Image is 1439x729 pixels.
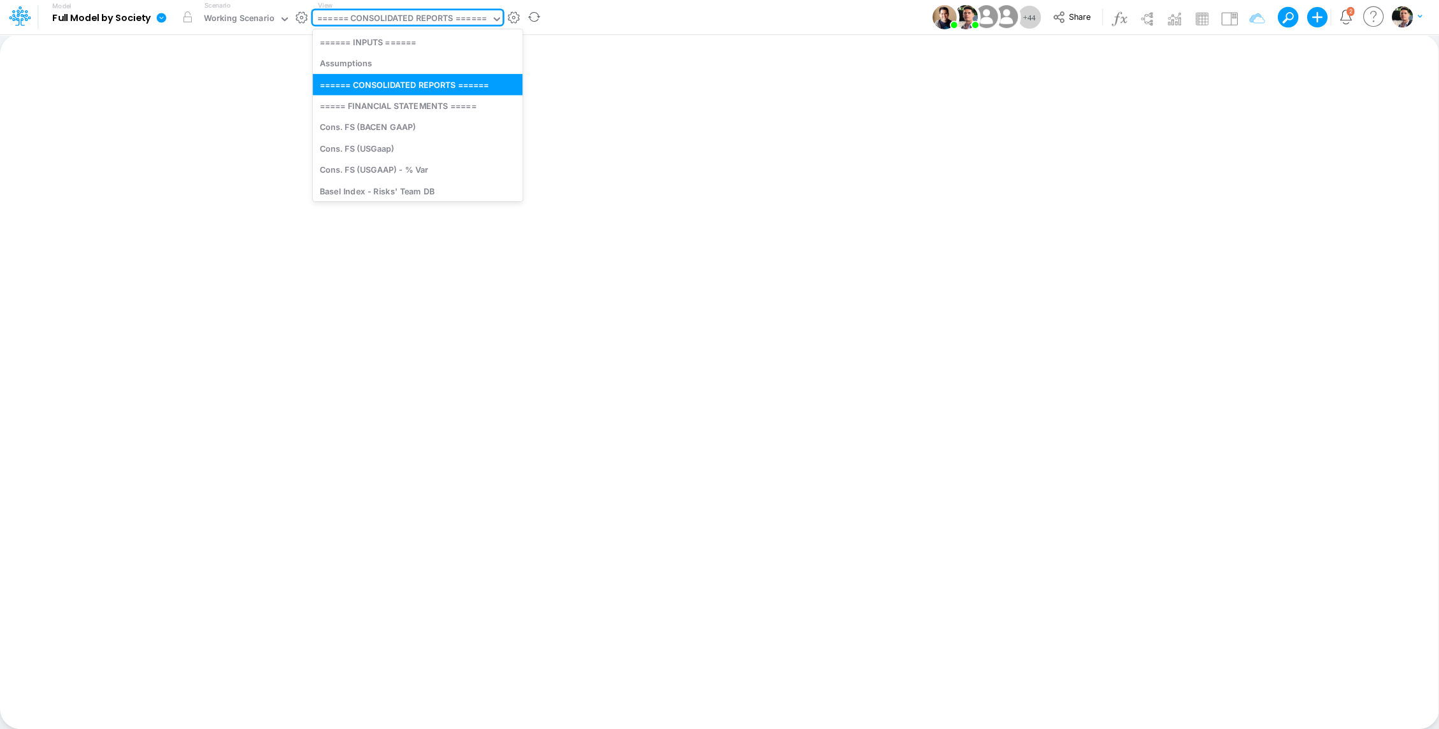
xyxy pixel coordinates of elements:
label: View [318,1,333,10]
div: Cons. FS (USGAAP) - % Var [313,159,522,180]
b: Full Model by Society [52,13,151,24]
img: User Image Icon [954,5,978,29]
div: ====== CONSOLIDATED REPORTS ====== [313,74,522,95]
label: Scenario [204,1,231,10]
div: ====== INPUTS ====== [313,31,522,52]
div: Cons. FS (BACEN GAAP) [313,117,522,138]
a: Notifications [1338,10,1353,24]
div: Basel Index - Risks' Team DB [313,180,522,201]
div: Cons. FS (USGaap) [313,138,522,159]
div: ====== CONSOLIDATED REPORTS ====== [317,12,487,27]
img: User Image Icon [992,3,1020,31]
div: Assumptions [313,53,522,74]
button: Share [1047,8,1099,27]
div: 2 unread items [1349,8,1352,14]
img: User Image Icon [972,3,1001,31]
label: Model [52,3,71,10]
div: Working Scenario [204,12,275,27]
div: ===== FINANCIAL STATEMENTS ===== [313,95,522,116]
span: + 44 [1023,13,1036,22]
img: User Image Icon [932,5,956,29]
span: Share [1069,11,1091,21]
